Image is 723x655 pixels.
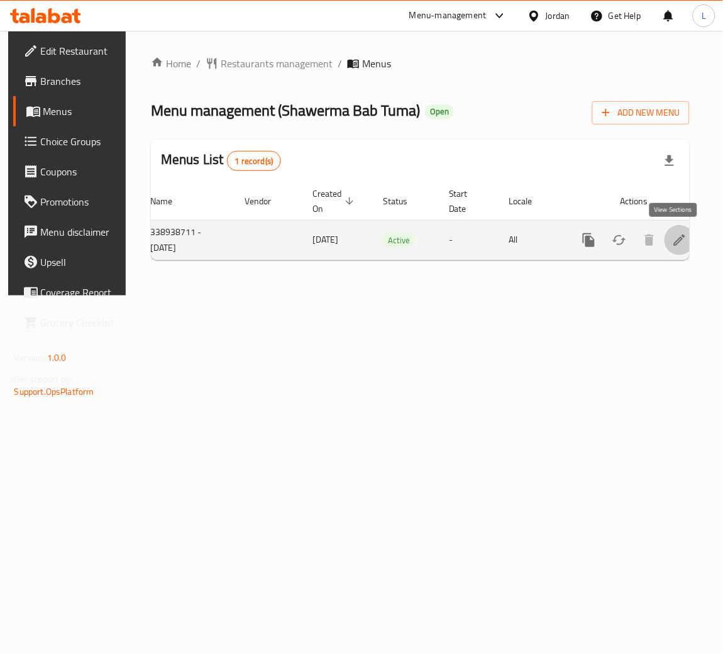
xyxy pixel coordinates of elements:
[564,182,705,221] th: Actions
[227,151,282,171] div: Total records count
[312,231,338,248] span: [DATE]
[602,105,680,121] span: Add New Menu
[151,56,191,71] a: Home
[228,155,281,167] span: 1 record(s)
[383,194,424,209] span: Status
[221,56,333,71] span: Restaurants management
[41,255,119,270] span: Upsell
[14,383,94,400] a: Support.OpsPlatform
[702,9,706,23] span: L
[150,194,189,209] span: Name
[14,350,45,366] span: Version:
[13,217,129,247] a: Menu disclaimer
[245,194,287,209] span: Vendor
[383,233,415,248] span: Active
[43,104,119,119] span: Menus
[13,126,129,157] a: Choice Groups
[425,106,454,117] span: Open
[47,350,67,366] span: 1.0.0
[13,307,129,338] a: Grocery Checklist
[604,225,634,255] button: Change Status
[546,9,570,23] div: Jordan
[362,56,391,71] span: Menus
[41,224,119,239] span: Menu disclaimer
[80,182,705,260] table: enhanced table
[13,247,129,277] a: Upsell
[140,220,235,260] td: 338938711 - [DATE]
[338,56,342,71] li: /
[13,277,129,307] a: Coverage Report
[425,104,454,119] div: Open
[196,56,201,71] li: /
[449,186,484,216] span: Start Date
[574,225,604,255] button: more
[13,66,129,96] a: Branches
[151,96,420,124] span: Menu management ( Shawerma Bab Tuma )
[14,371,72,387] span: Get support on:
[13,96,129,126] a: Menus
[41,164,119,179] span: Coupons
[41,194,119,209] span: Promotions
[439,220,499,260] td: -
[161,150,281,171] h2: Menus List
[41,285,119,300] span: Coverage Report
[13,36,129,66] a: Edit Restaurant
[509,194,549,209] span: Locale
[634,225,665,255] button: Delete menu
[499,220,564,260] td: All
[41,43,119,58] span: Edit Restaurant
[592,101,690,124] button: Add New Menu
[151,56,690,71] nav: breadcrumb
[206,56,333,71] a: Restaurants management
[41,74,119,89] span: Branches
[41,134,119,149] span: Choice Groups
[13,187,129,217] a: Promotions
[41,315,119,330] span: Grocery Checklist
[312,186,358,216] span: Created On
[654,146,685,176] div: Export file
[409,8,487,23] div: Menu-management
[13,157,129,187] a: Coupons
[383,233,415,248] div: Active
